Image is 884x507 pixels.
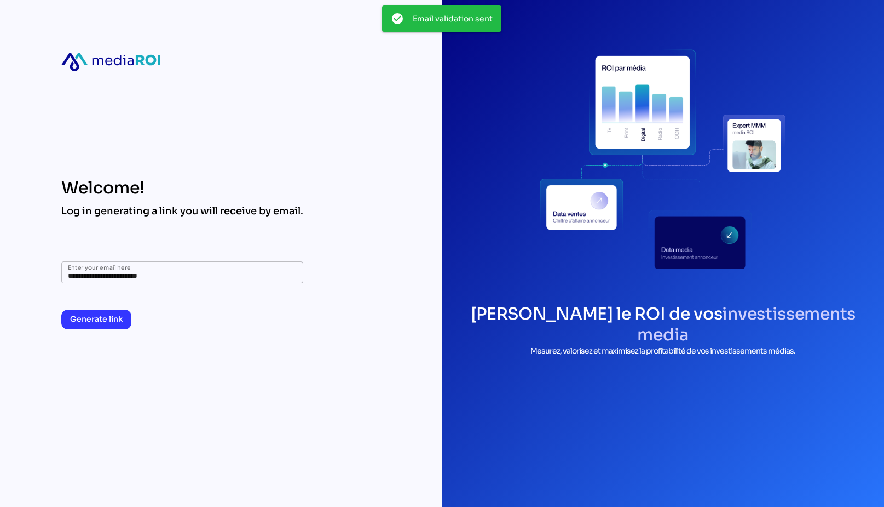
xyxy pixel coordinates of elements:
[464,345,863,357] p: Mesurez, valorisez et maximisez la profitabilité de vos investissements médias.
[413,9,493,29] div: Email validation sent
[61,178,303,198] div: Welcome!
[540,35,786,282] div: login
[637,304,855,345] span: investissements media
[61,204,303,218] div: Log in generating a link you will receive by email.
[61,53,160,71] div: mediaroi
[391,12,404,25] i: check_circle
[464,304,863,345] h1: [PERSON_NAME] le ROI de vos
[68,261,297,283] input: Enter your email here
[70,312,123,326] span: Generate link
[61,310,131,329] button: Generate link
